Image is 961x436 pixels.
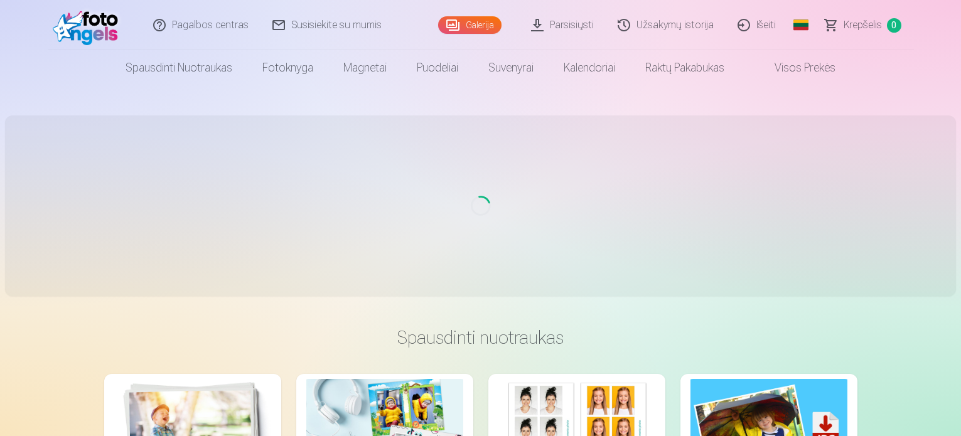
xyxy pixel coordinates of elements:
span: Krepšelis [844,18,882,33]
span: 0 [887,18,901,33]
a: Kalendoriai [549,50,630,85]
a: Spausdinti nuotraukas [110,50,247,85]
a: Visos prekės [739,50,851,85]
a: Puodeliai [402,50,473,85]
a: Magnetai [328,50,402,85]
h3: Spausdinti nuotraukas [114,326,847,349]
a: Fotoknyga [247,50,328,85]
a: Suvenyrai [473,50,549,85]
a: Galerija [438,16,502,34]
a: Raktų pakabukas [630,50,739,85]
img: /fa2 [53,5,125,45]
